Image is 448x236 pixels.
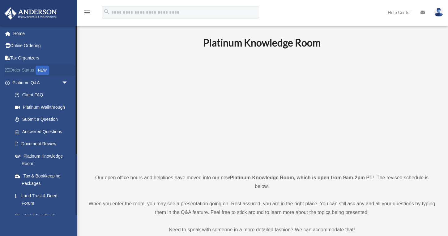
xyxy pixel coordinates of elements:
[88,173,436,191] p: Our open office hours and helplines have moved into our new ! The revised schedule is below.
[9,150,74,170] a: Platinum Knowledge Room
[88,199,436,217] p: When you enter the room, you may see a presentation going on. Rest assured, you are in the right ...
[3,7,59,20] img: Anderson Advisors Platinum Portal
[9,89,77,101] a: Client FAQ
[9,190,77,209] a: Land Trust & Deed Forum
[9,113,77,126] a: Submit a Question
[9,101,77,113] a: Platinum Walkthrough
[4,64,77,77] a: Order StatusNEW
[103,8,110,15] i: search
[4,52,77,64] a: Tax Organizers
[36,66,49,75] div: NEW
[203,37,321,49] b: Platinum Knowledge Room
[62,76,74,89] span: arrow_drop_down
[230,175,373,180] strong: Platinum Knowledge Room, which is open from 9am-2pm PT
[88,225,436,234] p: Need to speak with someone in a more detailed fashion? We can accommodate that!
[434,8,443,17] img: User Pic
[4,27,77,40] a: Home
[4,40,77,52] a: Online Ordering
[9,138,77,150] a: Document Review
[4,76,77,89] a: Platinum Q&Aarrow_drop_down
[83,11,91,16] a: menu
[83,9,91,16] i: menu
[9,125,77,138] a: Answered Questions
[169,57,355,162] iframe: 231110_Toby_KnowledgeRoom
[9,209,77,222] a: Portal Feedback
[9,170,77,190] a: Tax & Bookkeeping Packages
